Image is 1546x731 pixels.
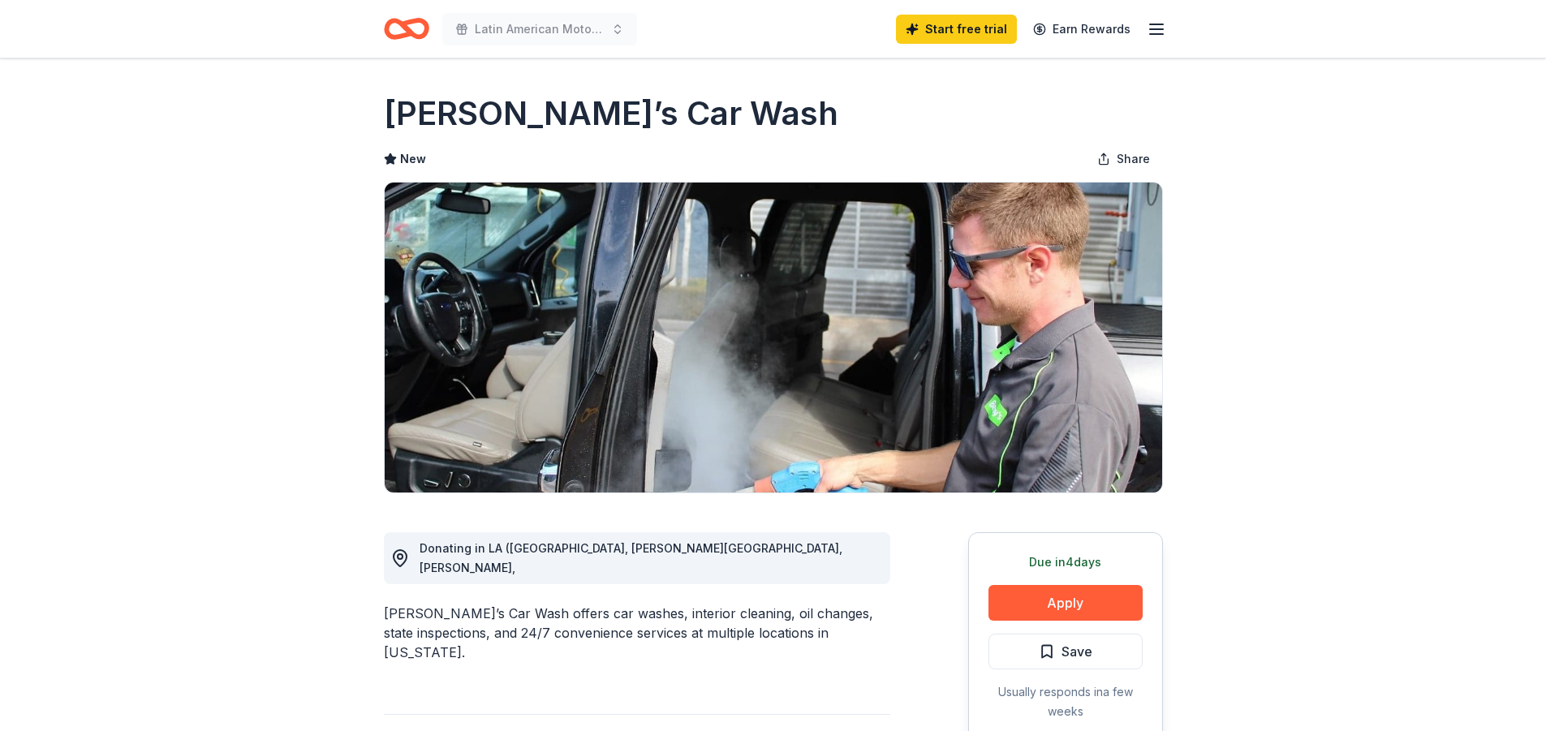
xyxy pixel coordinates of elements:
button: Apply [988,585,1143,621]
button: Share [1084,143,1163,175]
span: New [400,149,426,169]
button: Save [988,634,1143,669]
button: Latin American Motorcycle Association (L.A.M.A.), Southeast Region Moto Touring Championship [442,13,637,45]
a: Start free trial [896,15,1017,44]
img: Image for Benny’s Car Wash [385,183,1162,492]
div: Due in 4 days [988,553,1143,572]
h1: [PERSON_NAME]’s Car Wash [384,91,838,136]
a: Earn Rewards [1023,15,1140,44]
span: Donating in LA ([GEOGRAPHIC_DATA], [PERSON_NAME][GEOGRAPHIC_DATA], [PERSON_NAME], [420,541,842,574]
span: Save [1062,641,1092,662]
div: Usually responds in a few weeks [988,682,1143,721]
span: Share [1117,149,1150,169]
div: [PERSON_NAME]’s Car Wash offers car washes, interior cleaning, oil changes, state inspections, an... [384,604,890,662]
span: Latin American Motorcycle Association (L.A.M.A.), Southeast Region Moto Touring Championship [475,19,605,39]
a: Home [384,10,429,48]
